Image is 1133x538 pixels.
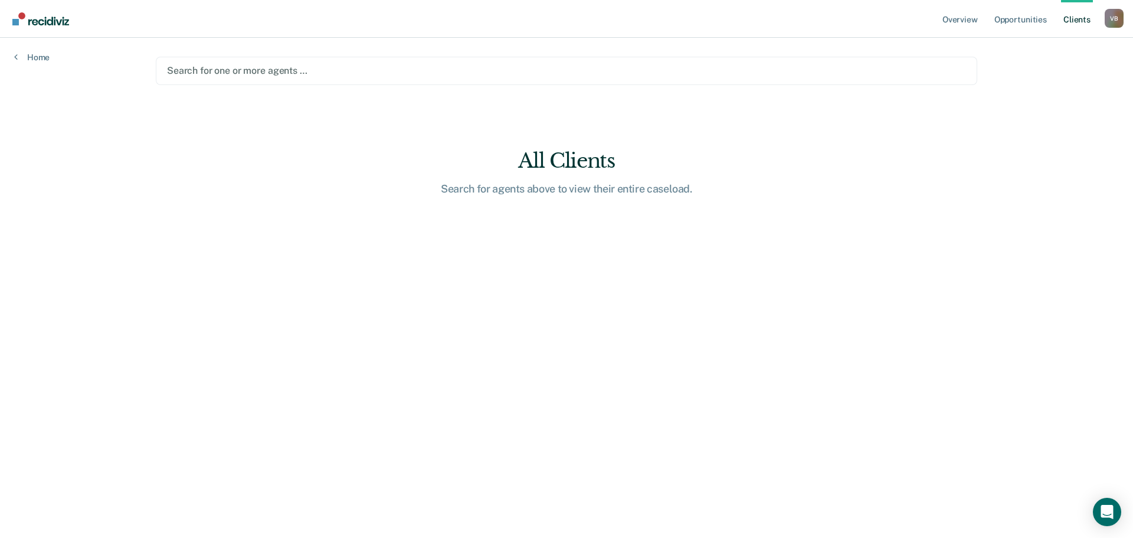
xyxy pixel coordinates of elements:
img: Recidiviz [12,12,69,25]
div: All Clients [378,149,755,173]
a: Home [14,52,50,63]
div: V B [1105,9,1124,28]
div: Search for agents above to view their entire caseload. [378,182,755,195]
div: Open Intercom Messenger [1093,498,1121,526]
button: Profile dropdown button [1105,9,1124,28]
